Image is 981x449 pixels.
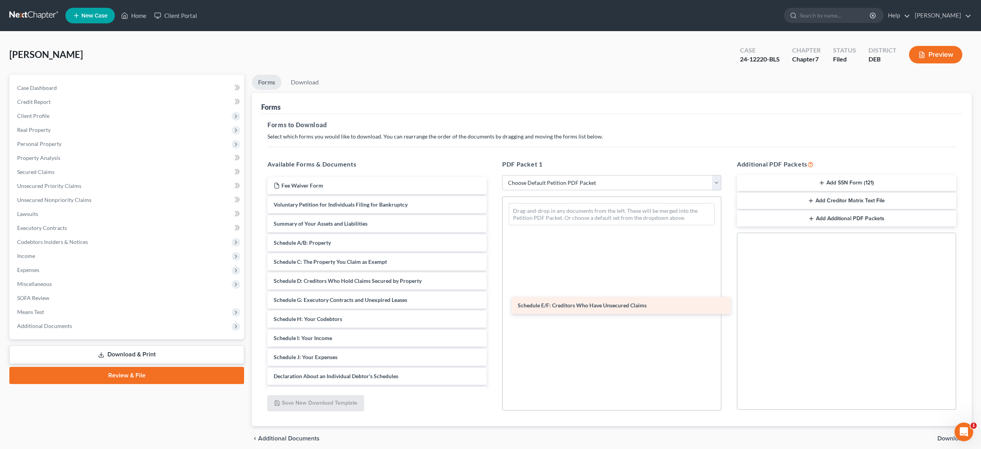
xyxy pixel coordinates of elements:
[258,435,320,442] span: Additional Documents
[274,316,342,322] span: Schedule H: Your Codebtors
[261,102,281,112] div: Forms
[252,435,258,442] i: chevron_left
[17,84,57,91] span: Case Dashboard
[267,133,956,140] p: Select which forms you would like to download. You can rearrange the order of the documents by dr...
[274,201,408,208] span: Voluntary Petition for Individuals Filing for Bankruptcy
[11,165,244,179] a: Secured Claims
[937,435,965,442] span: Download
[792,46,821,55] div: Chapter
[740,55,780,64] div: 24-12220-BLS
[281,182,323,189] span: Fee Waiver Form
[274,258,387,265] span: Schedule C: The Property You Claim as Exempt
[9,49,83,60] span: [PERSON_NAME]
[252,75,281,90] a: Forms
[955,423,973,441] iframe: Intercom live chat
[9,346,244,364] a: Download & Print
[17,112,49,119] span: Client Profile
[11,151,244,165] a: Property Analysis
[11,193,244,207] a: Unsecured Nonpriority Claims
[970,423,977,429] span: 1
[274,239,331,246] span: Schedule A/B: Property
[884,9,910,23] a: Help
[274,277,422,284] span: Schedule D: Creditors Who Hold Claims Secured by Property
[267,120,956,130] h5: Forms to Download
[252,435,320,442] a: chevron_left Additional Documents
[274,373,398,379] span: Declaration About an Individual Debtor's Schedules
[11,95,244,109] a: Credit Report
[274,335,332,341] span: Schedule I: Your Income
[800,8,871,23] input: Search by name...
[17,196,91,203] span: Unsecured Nonpriority Claims
[737,193,956,209] button: Add Creditor Matrix Text File
[274,220,367,227] span: Summary of Your Assets and Liabilities
[17,210,38,217] span: Lawsuits
[17,154,60,161] span: Property Analysis
[17,281,52,287] span: Miscellaneous
[740,46,780,55] div: Case
[11,207,244,221] a: Lawsuits
[518,302,647,309] span: Schedule E/F: Creditors Who Have Unsecured Claims
[815,55,819,63] span: 7
[792,55,821,64] div: Chapter
[17,309,44,315] span: Means Test
[509,203,715,225] div: Drag-and-drop in any documents from the left. These will be merged into the Petition PDF Packet. ...
[17,168,54,175] span: Secured Claims
[11,81,244,95] a: Case Dashboard
[909,46,962,63] button: Preview
[17,323,72,329] span: Additional Documents
[81,13,107,19] span: New Case
[17,126,51,133] span: Real Property
[17,267,39,273] span: Expenses
[911,9,971,23] a: [PERSON_NAME]
[117,9,150,23] a: Home
[9,367,244,384] a: Review & File
[833,46,856,55] div: Status
[17,98,51,105] span: Credit Report
[937,435,972,442] button: Download chevron_right
[833,55,856,64] div: Filed
[17,295,49,301] span: SOFA Review
[17,140,62,147] span: Personal Property
[502,160,721,169] h5: PDF Packet 1
[274,296,407,303] span: Schedule G: Executory Contracts and Unexpired Leases
[11,221,244,235] a: Executory Contracts
[17,253,35,259] span: Income
[267,395,364,412] button: Save New Download Template
[17,239,88,245] span: Codebtors Insiders & Notices
[17,182,81,189] span: Unsecured Priority Claims
[737,210,956,227] button: Add Additional PDF Packets
[737,175,956,191] button: Add SSN Form (121)
[868,46,897,55] div: District
[285,75,325,90] a: Download
[17,224,67,231] span: Executory Contracts
[11,291,244,305] a: SOFA Review
[267,160,487,169] h5: Available Forms & Documents
[150,9,201,23] a: Client Portal
[737,160,956,169] h5: Additional PDF Packets
[868,55,897,64] div: DEB
[274,354,338,360] span: Schedule J: Your Expenses
[11,179,244,193] a: Unsecured Priority Claims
